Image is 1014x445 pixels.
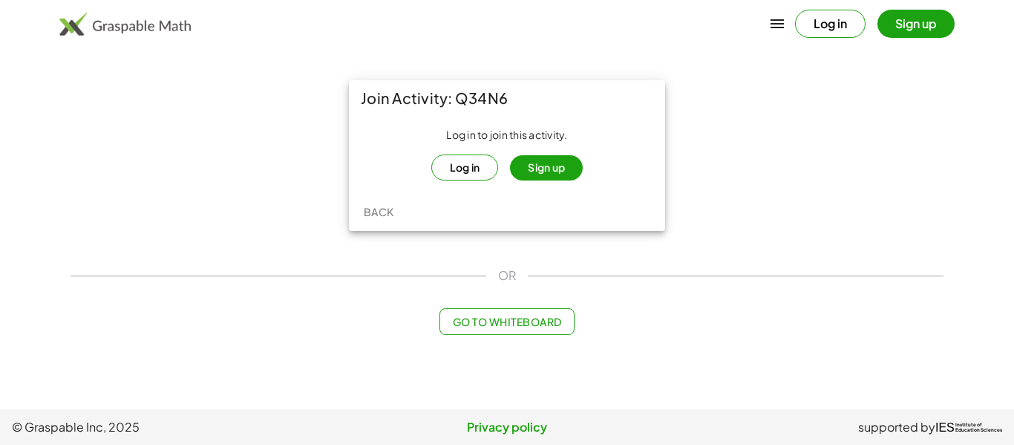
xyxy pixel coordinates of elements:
button: Go to Whiteboard [439,308,574,335]
a: IESInstitute ofEducation Sciences [935,418,1002,436]
span: © Graspable Inc, 2025 [12,418,342,436]
div: Join Activity: Q34N6 [349,80,665,116]
span: IES [935,420,955,435]
div: Log in to join this activity. [361,128,653,181]
button: Back [355,198,402,225]
span: OR [498,267,516,285]
span: Go to Whiteboard [452,315,561,328]
span: Back [363,205,393,218]
span: Institute of Education Sciences [955,423,1002,433]
button: Sign up [510,155,583,181]
button: Sign up [877,10,955,38]
button: Log in [431,155,499,181]
button: Log in [795,10,866,38]
span: supported by [858,418,935,436]
a: Privacy policy [342,418,673,436]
